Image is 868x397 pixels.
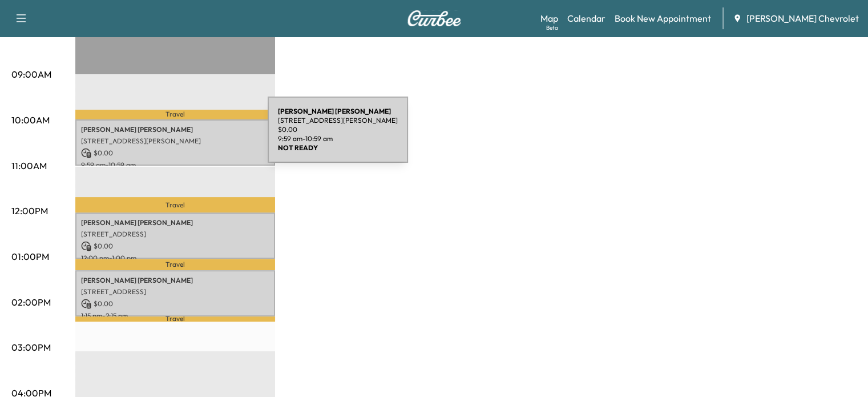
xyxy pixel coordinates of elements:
p: $ 0.00 [81,148,269,158]
p: $ 0.00 [81,299,269,309]
p: [PERSON_NAME] [PERSON_NAME] [81,276,269,285]
p: Travel [75,110,275,119]
p: [PERSON_NAME] [PERSON_NAME] [81,125,269,134]
p: 9:59 am - 10:59 am [81,161,269,170]
p: 03:00PM [11,340,51,354]
p: Travel [75,259,275,270]
p: 10:00AM [11,113,50,127]
p: [STREET_ADDRESS] [81,230,269,239]
p: 09:00AM [11,67,51,81]
p: Travel [75,316,275,322]
p: 11:00AM [11,159,47,173]
p: 01:00PM [11,250,49,263]
p: [STREET_ADDRESS][PERSON_NAME] [81,137,269,146]
p: Travel [75,197,275,212]
a: MapBeta [540,11,558,25]
p: 12:00PM [11,204,48,218]
p: 02:00PM [11,295,51,309]
img: Curbee Logo [407,10,462,26]
p: [STREET_ADDRESS] [81,287,269,296]
span: [PERSON_NAME] Chevrolet [746,11,859,25]
a: Book New Appointment [615,11,711,25]
div: Beta [546,23,558,32]
a: Calendar [567,11,605,25]
p: $ 0.00 [81,241,269,251]
p: [PERSON_NAME] [PERSON_NAME] [81,218,269,227]
p: 1:15 pm - 2:15 pm [81,311,269,320]
p: 12:00 pm - 1:00 pm [81,254,269,263]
